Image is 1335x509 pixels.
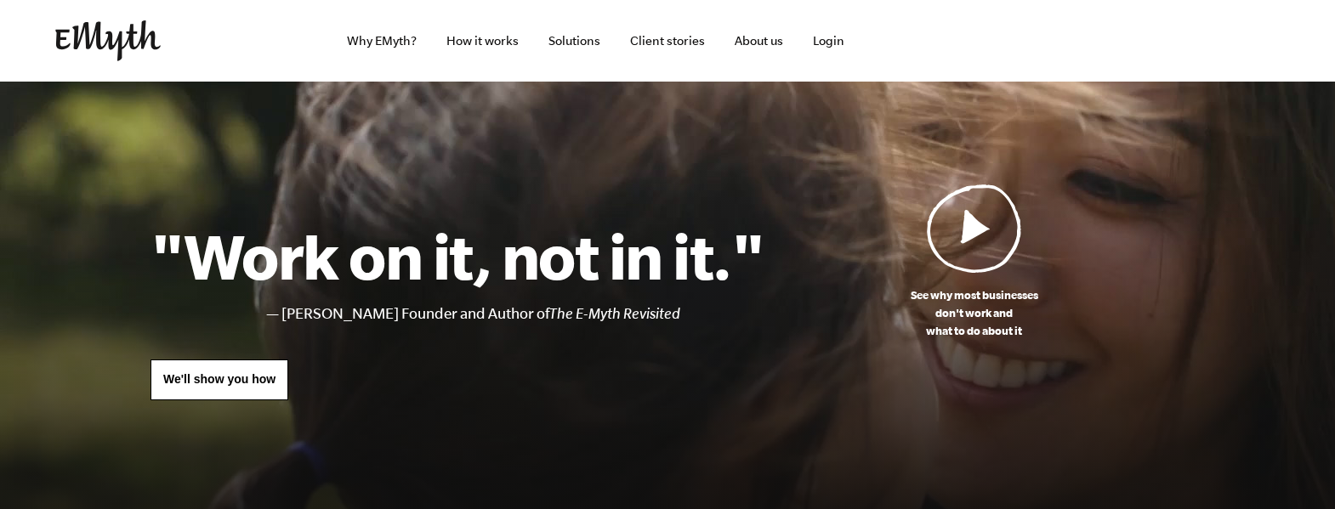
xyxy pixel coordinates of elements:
img: EMyth [55,20,161,61]
iframe: Embedded CTA [1101,22,1280,59]
iframe: Embedded CTA [914,22,1093,59]
h1: "Work on it, not in it." [151,218,764,293]
a: We'll show you how [151,359,288,400]
p: See why most businesses don't work and what to do about it [764,286,1184,340]
img: Play Video [927,184,1022,273]
a: See why most businessesdon't work andwhat to do about it [764,184,1184,340]
span: We'll show you how [163,372,276,386]
i: The E-Myth Revisited [549,305,680,322]
iframe: Chat Widget [1250,427,1335,509]
li: [PERSON_NAME] Founder and Author of [281,302,764,326]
